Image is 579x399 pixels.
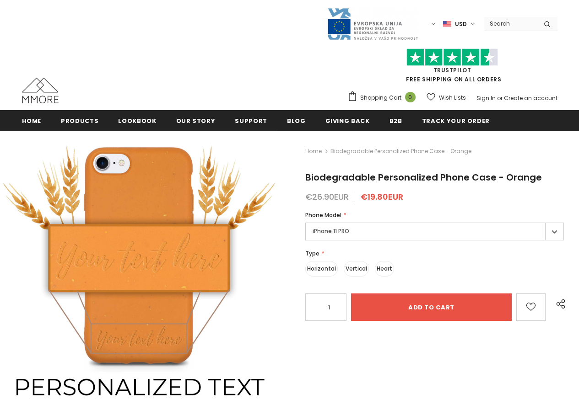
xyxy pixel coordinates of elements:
[361,191,403,202] span: €19.80EUR
[118,110,156,131] a: Lookbook
[61,110,98,131] a: Products
[344,261,369,277] label: Vertical
[305,191,349,202] span: €26.90EUR
[390,110,402,131] a: B2B
[390,117,402,125] span: B2B
[235,110,267,131] a: support
[176,110,216,131] a: Our Story
[330,146,471,157] span: Biodegradable Personalized Phone Case - Orange
[439,93,466,102] span: Wish Lists
[405,92,416,102] span: 0
[347,91,420,105] a: Shopping Cart 0
[455,20,467,29] span: USD
[325,117,370,125] span: Giving back
[305,146,322,157] a: Home
[347,53,557,83] span: FREE SHIPPING ON ALL ORDERS
[422,110,490,131] a: Track your order
[61,117,98,125] span: Products
[118,117,156,125] span: Lookbook
[427,90,466,106] a: Wish Lists
[305,261,338,277] label: Horizontal
[422,117,490,125] span: Track your order
[325,110,370,131] a: Giving back
[406,48,498,66] img: Trust Pilot Stars
[305,211,341,219] span: Phone Model
[476,94,496,102] a: Sign In
[22,78,59,103] img: MMORE Cases
[305,250,319,257] span: Type
[305,223,564,240] label: iPhone 11 PRO
[443,20,451,28] img: USD
[287,110,306,131] a: Blog
[351,293,512,321] input: Add to cart
[497,94,503,102] span: or
[235,117,267,125] span: support
[176,117,216,125] span: Our Story
[375,261,394,277] label: Heart
[433,66,471,74] a: Trustpilot
[327,7,418,41] img: Javni Razpis
[360,93,401,102] span: Shopping Cart
[22,117,42,125] span: Home
[287,117,306,125] span: Blog
[504,94,557,102] a: Create an account
[484,17,537,30] input: Search Site
[22,110,42,131] a: Home
[305,171,542,184] span: Biodegradable Personalized Phone Case - Orange
[327,20,418,27] a: Javni Razpis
